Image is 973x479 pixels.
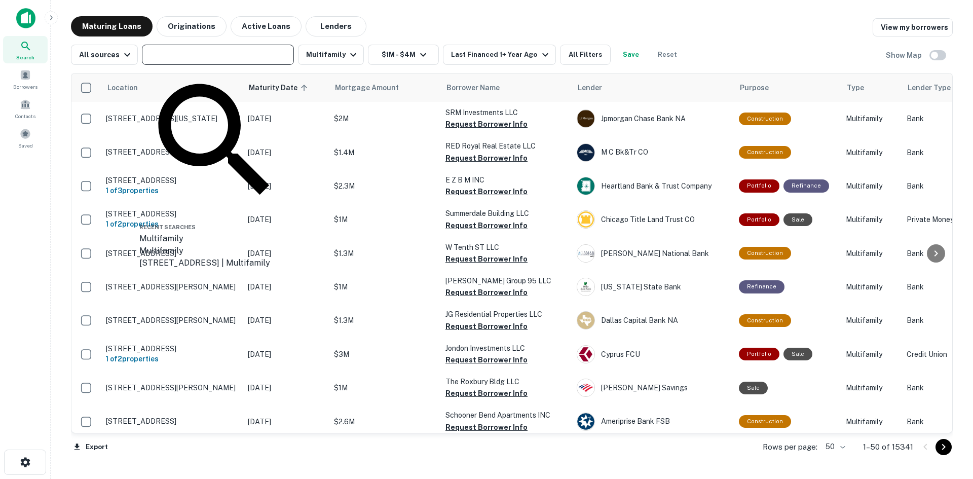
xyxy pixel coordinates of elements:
[368,45,439,65] button: $1M - $4M
[841,73,902,102] th: Type
[577,143,729,162] div: M C Bk&tr CO
[577,379,729,397] div: [PERSON_NAME] Savings
[298,45,364,65] button: Multifamily
[577,210,729,229] div: Chicago Title Land Trust CO
[106,353,238,364] h6: 1 of 2 properties
[739,146,791,159] div: This loan purpose was for construction
[248,281,324,292] p: [DATE]
[577,177,729,195] div: Heartland Bank & Trust Company
[577,413,594,430] img: picture
[846,382,896,393] p: Multifamily
[846,315,896,326] p: Multifamily
[3,65,48,93] div: Borrowers
[783,213,812,226] div: Sale
[334,248,435,259] p: $1.3M
[445,343,567,354] p: Jondon Investments LLC
[577,110,594,127] img: picture
[445,208,567,219] p: Summerdale Building LLC
[139,257,291,269] div: [STREET_ADDRESS] | Multifamily
[334,416,435,427] p: $2.6M
[440,73,572,102] th: Borrower Name
[577,345,729,363] div: Cyprus FCU
[739,247,791,260] div: This loan purpose was for construction
[846,281,896,292] p: Multifamily
[560,45,611,65] button: All Filters
[334,281,435,292] p: $1M
[334,382,435,393] p: $1M
[922,398,973,447] div: Chat Widget
[334,349,435,360] p: $3M
[734,73,841,102] th: Purpose
[846,180,896,192] p: Multifamily
[79,49,133,61] div: All sources
[577,245,594,262] img: picture
[445,118,528,130] button: Request Borrower Info
[739,280,784,293] div: This loan purpose was for refinancing
[445,107,567,118] p: SRM Investments LLC
[3,124,48,152] a: Saved
[577,413,729,431] div: Ameriprise Bank FSB
[577,177,594,195] img: picture
[139,245,291,257] div: Multifamily
[577,379,594,396] img: picture
[248,315,324,326] p: [DATE]
[935,439,952,455] button: Go to next page
[445,309,567,320] p: JG Residential Properties LLC
[71,16,153,36] button: Maturing Loans
[106,316,238,325] p: [STREET_ADDRESS][PERSON_NAME]
[739,213,779,226] div: This is a portfolio loan with 2 properties
[15,112,35,120] span: Contacts
[445,242,567,253] p: W Tenth ST LLC
[139,224,196,230] span: Recent Searches
[739,113,791,125] div: This loan purpose was for construction
[443,45,555,65] button: Last Financed 1+ Year Ago
[577,346,594,363] img: picture
[157,16,227,36] button: Originations
[106,344,238,353] p: [STREET_ADDRESS]
[846,214,896,225] p: Multifamily
[863,441,913,453] p: 1–50 of 15341
[107,82,138,94] span: Location
[451,49,551,61] div: Last Financed 1+ Year Ago
[445,186,528,198] button: Request Borrower Info
[908,82,951,94] span: Lender Type
[248,382,324,393] p: [DATE]
[13,83,38,91] span: Borrowers
[445,174,567,186] p: E Z B M INC
[846,113,896,124] p: Multifamily
[334,180,435,192] p: $2.3M
[446,82,500,94] span: Borrower Name
[334,147,435,158] p: $1.4M
[3,36,48,63] div: Search
[106,282,238,291] p: [STREET_ADDRESS][PERSON_NAME]
[106,417,238,426] p: [STREET_ADDRESS]
[71,439,110,455] button: Export
[445,410,567,421] p: Schooner Bend Apartments INC
[846,147,896,158] p: Multifamily
[739,179,779,192] div: This is a portfolio loan with 3 properties
[16,53,34,61] span: Search
[445,219,528,232] button: Request Borrower Info
[577,144,594,161] img: picture
[334,113,435,124] p: $2M
[334,315,435,326] p: $1.3M
[445,253,528,265] button: Request Borrower Info
[783,179,829,192] div: This loan purpose was for refinancing
[16,8,35,28] img: capitalize-icon.png
[18,141,33,150] span: Saved
[577,211,594,228] img: picture
[445,140,567,152] p: RED Royal Real Estate LLC
[763,441,817,453] p: Rows per page:
[231,16,302,36] button: Active Loans
[248,349,324,360] p: [DATE]
[846,416,896,427] p: Multifamily
[739,348,779,360] div: This is a portfolio loan with 2 properties
[106,209,238,218] p: [STREET_ADDRESS]
[445,376,567,387] p: The Roxbury Bldg LLC
[572,73,734,102] th: Lender
[821,439,847,454] div: 50
[106,148,238,157] p: [STREET_ADDRESS]
[445,152,528,164] button: Request Borrower Info
[106,185,238,196] h6: 1 of 3 properties
[739,415,791,428] div: This loan purpose was for construction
